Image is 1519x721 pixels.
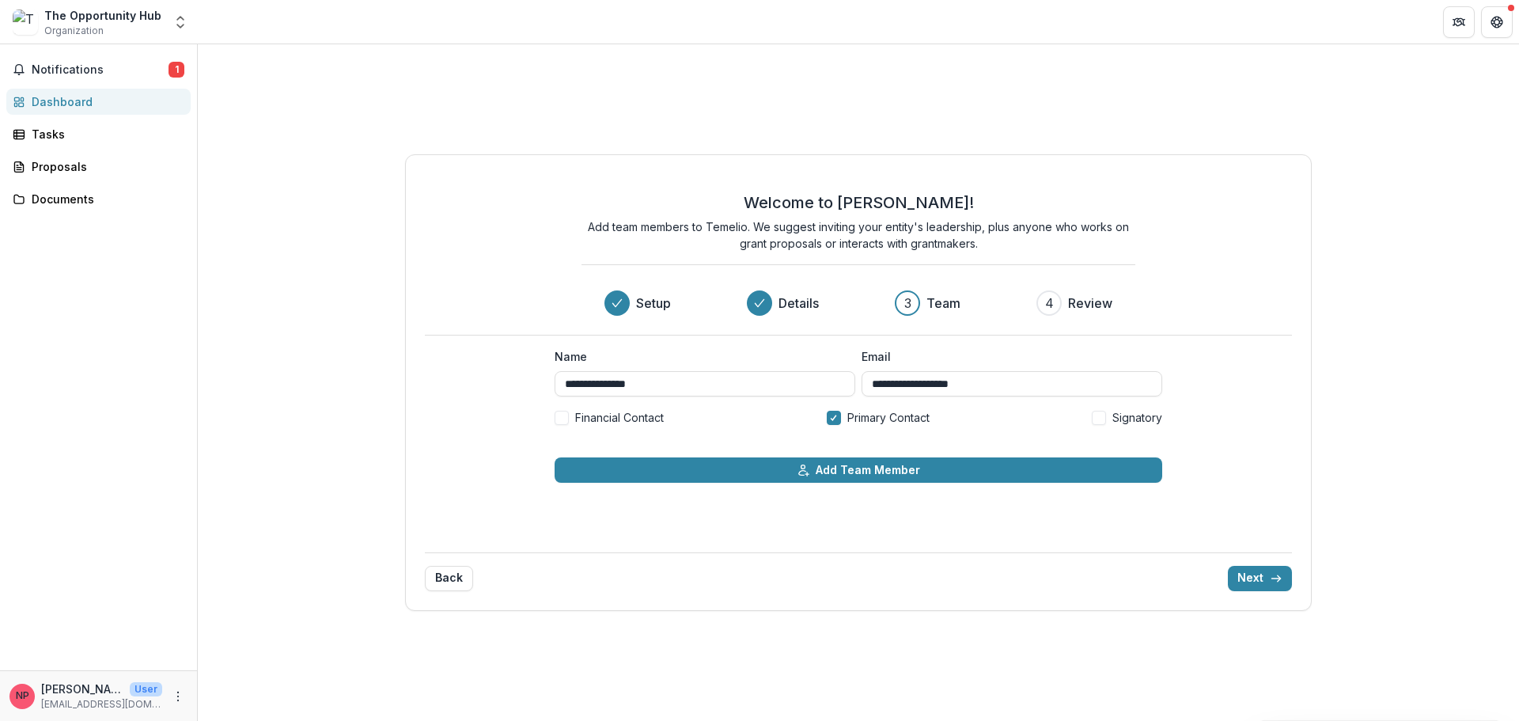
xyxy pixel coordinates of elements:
a: Documents [6,186,191,212]
button: Open entity switcher [169,6,191,38]
h2: Welcome to [PERSON_NAME]! [744,193,974,212]
h3: Details [778,294,819,313]
a: Dashboard [6,89,191,115]
span: Primary Contact [847,409,930,426]
div: Progress [604,290,1112,316]
label: Email [862,348,1153,365]
div: The Opportunity Hub [44,7,161,24]
a: Tasks [6,121,191,147]
span: Signatory [1112,409,1162,426]
span: Notifications [32,63,169,77]
div: Proposals [32,158,178,175]
div: Dashboard [32,93,178,110]
h3: Review [1068,294,1112,313]
img: The Opportunity Hub [13,9,38,35]
label: Name [555,348,846,365]
button: Back [425,566,473,591]
div: Documents [32,191,178,207]
button: Get Help [1481,6,1513,38]
div: 4 [1045,294,1054,313]
span: Organization [44,24,104,38]
button: Notifications1 [6,57,191,82]
button: Next [1228,566,1292,591]
a: Proposals [6,154,191,180]
button: Partners [1443,6,1475,38]
span: 1 [169,62,184,78]
p: User [130,682,162,696]
p: [PERSON_NAME] [41,681,123,697]
button: More [169,687,188,706]
h3: Team [926,294,960,313]
div: 3 [904,294,911,313]
h3: Setup [636,294,671,313]
p: [EMAIL_ADDRESS][DOMAIN_NAME] [41,697,162,712]
div: Nanda Prabhakar [16,691,29,701]
span: Financial Contact [575,409,664,426]
div: Tasks [32,126,178,142]
p: Add team members to Temelio. We suggest inviting your entity's leadership, plus anyone who works ... [581,218,1135,252]
button: Add Team Member [555,457,1162,483]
